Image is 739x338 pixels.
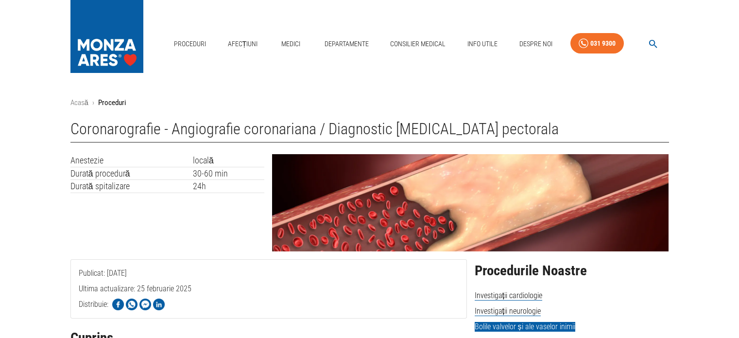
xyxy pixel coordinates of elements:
a: Despre Noi [516,34,556,54]
img: Share on Facebook Messenger [139,299,151,310]
div: 031 9300 [590,37,616,50]
td: Durată procedură [70,167,193,180]
a: 031 9300 [570,33,624,54]
h1: Coronarografie - Angiografie coronariana / Diagnostic [MEDICAL_DATA] pectorala [70,120,669,142]
a: Consilier Medical [386,34,449,54]
td: Anestezie [70,154,193,167]
img: Coronarografie - Angiografie coronariana | MONZA ARES [272,154,669,251]
span: Investigații neurologie [475,306,541,316]
li: › [92,97,94,108]
a: Departamente [321,34,373,54]
img: Share on LinkedIn [153,299,165,310]
td: locală [193,154,265,167]
td: 30-60 min [193,167,265,180]
img: Share on WhatsApp [126,299,137,310]
span: Bolile valvelor și ale vaselor inimii [475,322,575,332]
a: Proceduri [170,34,210,54]
span: Publicat: [DATE] [79,268,127,317]
nav: breadcrumb [70,97,669,108]
h2: Procedurile Noastre [475,263,669,279]
a: Acasă [70,98,88,107]
p: Proceduri [98,97,126,108]
a: Afecțiuni [224,34,262,54]
td: 24h [193,180,265,193]
a: Info Utile [464,34,501,54]
span: Investigații cardiologie [475,291,542,301]
span: Ultima actualizare: 25 februarie 2025 [79,284,191,332]
a: Medici [275,34,307,54]
p: Distribuie: [79,299,108,310]
td: Durată spitalizare [70,180,193,193]
img: Share on Facebook [112,299,124,310]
